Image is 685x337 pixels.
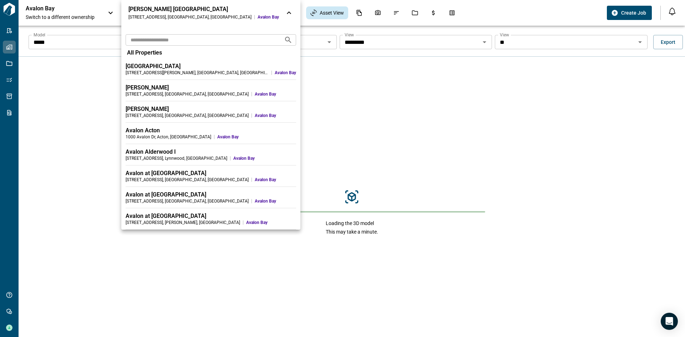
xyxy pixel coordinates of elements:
[126,127,296,134] div: Avalon Acton
[126,113,249,118] div: [STREET_ADDRESS] , [GEOGRAPHIC_DATA] , [GEOGRAPHIC_DATA]
[126,84,296,91] div: [PERSON_NAME]
[126,134,211,140] div: 1000 Avalon Dr , Acton , [GEOGRAPHIC_DATA]
[126,70,269,76] div: [STREET_ADDRESS][PERSON_NAME] , [GEOGRAPHIC_DATA] , [GEOGRAPHIC_DATA]
[126,91,249,97] div: [STREET_ADDRESS] , [GEOGRAPHIC_DATA] , [GEOGRAPHIC_DATA]
[217,134,296,140] span: Avalon Bay
[258,14,279,20] span: Avalon Bay
[275,70,296,76] span: Avalon Bay
[126,63,296,70] div: [GEOGRAPHIC_DATA]
[126,220,240,225] div: [STREET_ADDRESS] , [PERSON_NAME] , [GEOGRAPHIC_DATA]
[255,91,296,97] span: Avalon Bay
[661,313,678,330] div: Open Intercom Messenger
[127,49,162,56] span: All Properties
[233,155,296,161] span: Avalon Bay
[126,170,296,177] div: Avalon at [GEOGRAPHIC_DATA]
[126,191,296,198] div: Avalon at [GEOGRAPHIC_DATA]
[246,220,296,225] span: Avalon Bay
[126,106,296,113] div: [PERSON_NAME]
[128,6,279,13] div: [PERSON_NAME] [GEOGRAPHIC_DATA]
[126,148,296,155] div: Avalon Alderwood I
[126,155,227,161] div: [STREET_ADDRESS] , Lynnwood , [GEOGRAPHIC_DATA]
[126,213,296,220] div: Avalon at [GEOGRAPHIC_DATA]
[255,113,296,118] span: Avalon Bay
[126,177,249,183] div: [STREET_ADDRESS] , [GEOGRAPHIC_DATA] , [GEOGRAPHIC_DATA]
[281,33,295,47] button: Search projects
[255,177,296,183] span: Avalon Bay
[126,198,249,204] div: [STREET_ADDRESS] , [GEOGRAPHIC_DATA] , [GEOGRAPHIC_DATA]
[128,14,252,20] div: [STREET_ADDRESS] , [GEOGRAPHIC_DATA] , [GEOGRAPHIC_DATA]
[255,198,296,204] span: Avalon Bay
